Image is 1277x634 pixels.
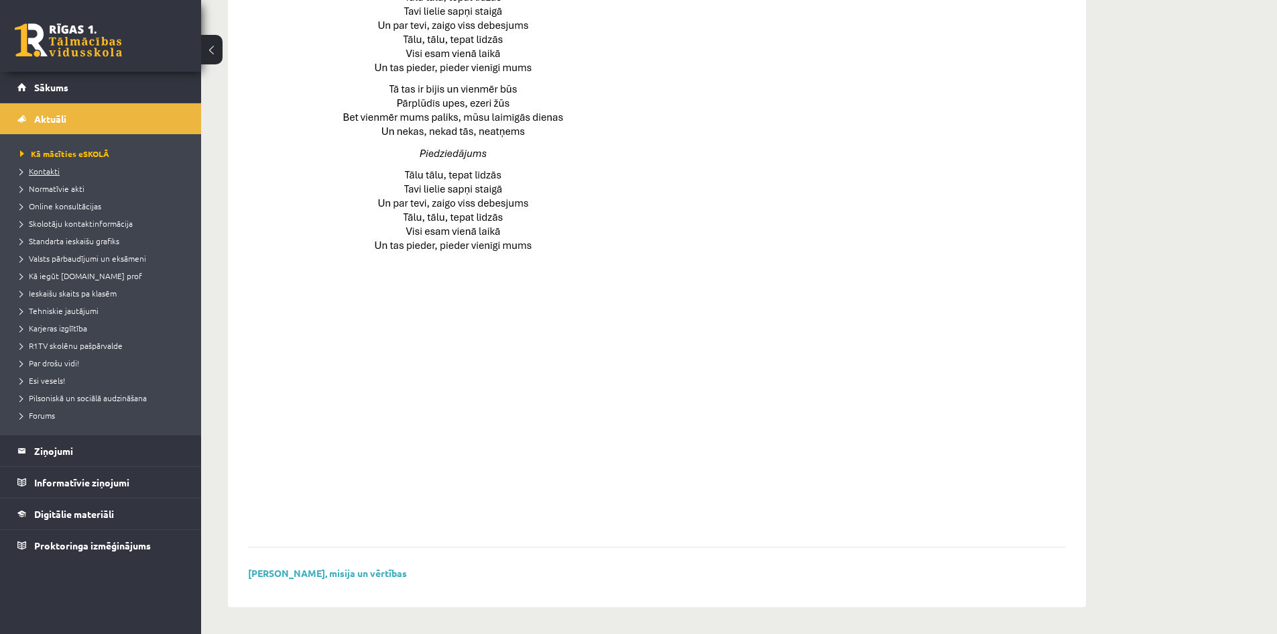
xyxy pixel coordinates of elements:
[20,410,55,421] span: Forums
[20,374,188,386] a: Esi vesels!
[20,323,87,333] span: Karjeras izglītība
[20,339,188,352] a: R1TV skolēnu pašpārvalde
[17,435,184,466] a: Ziņojumi
[17,467,184,498] a: Informatīvie ziņojumi
[34,81,68,93] span: Sākums
[20,148,188,160] a: Kā mācīties eSKOLĀ
[20,148,109,159] span: Kā mācīties eSKOLĀ
[20,182,188,195] a: Normatīvie akti
[20,253,146,264] span: Valsts pārbaudījumi un eksāmeni
[20,270,142,281] span: Kā iegūt [DOMAIN_NAME] prof
[20,392,147,403] span: Pilsoniskā un sociālā audzināšana
[17,103,184,134] a: Aktuāli
[20,200,188,212] a: Online konsultācijas
[20,409,188,421] a: Forums
[34,467,184,498] legend: Informatīvie ziņojumi
[20,183,84,194] span: Normatīvie akti
[248,567,407,579] a: [PERSON_NAME], misija un vērtības
[17,72,184,103] a: Sākums
[20,252,188,264] a: Valsts pārbaudījumi un eksāmeni
[20,358,79,368] span: Par drošu vidi!
[20,270,188,282] a: Kā iegūt [DOMAIN_NAME] prof
[20,305,188,317] a: Tehniskie jautājumi
[20,217,188,229] a: Skolotāju kontaktinformācija
[34,113,66,125] span: Aktuāli
[20,166,60,176] span: Kontakti
[34,435,184,466] legend: Ziņojumi
[20,340,123,351] span: R1TV skolēnu pašpārvalde
[20,165,188,177] a: Kontakti
[20,288,117,299] span: Ieskaišu skaits pa klasēm
[20,375,65,386] span: Esi vesels!
[20,305,99,316] span: Tehniskie jautājumi
[17,498,184,529] a: Digitālie materiāli
[20,201,101,211] span: Online konsultācijas
[20,235,119,246] span: Standarta ieskaišu grafiks
[15,23,122,57] a: Rīgas 1. Tālmācības vidusskola
[20,218,133,229] span: Skolotāju kontaktinformācija
[34,539,151,551] span: Proktoringa izmēģinājums
[20,392,188,404] a: Pilsoniskā un sociālā audzināšana
[20,287,188,299] a: Ieskaišu skaits pa klasēm
[20,235,188,247] a: Standarta ieskaišu grafiks
[20,357,188,369] a: Par drošu vidi!
[17,530,184,561] a: Proktoringa izmēģinājums
[34,508,114,520] span: Digitālie materiāli
[20,322,188,334] a: Karjeras izglītība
